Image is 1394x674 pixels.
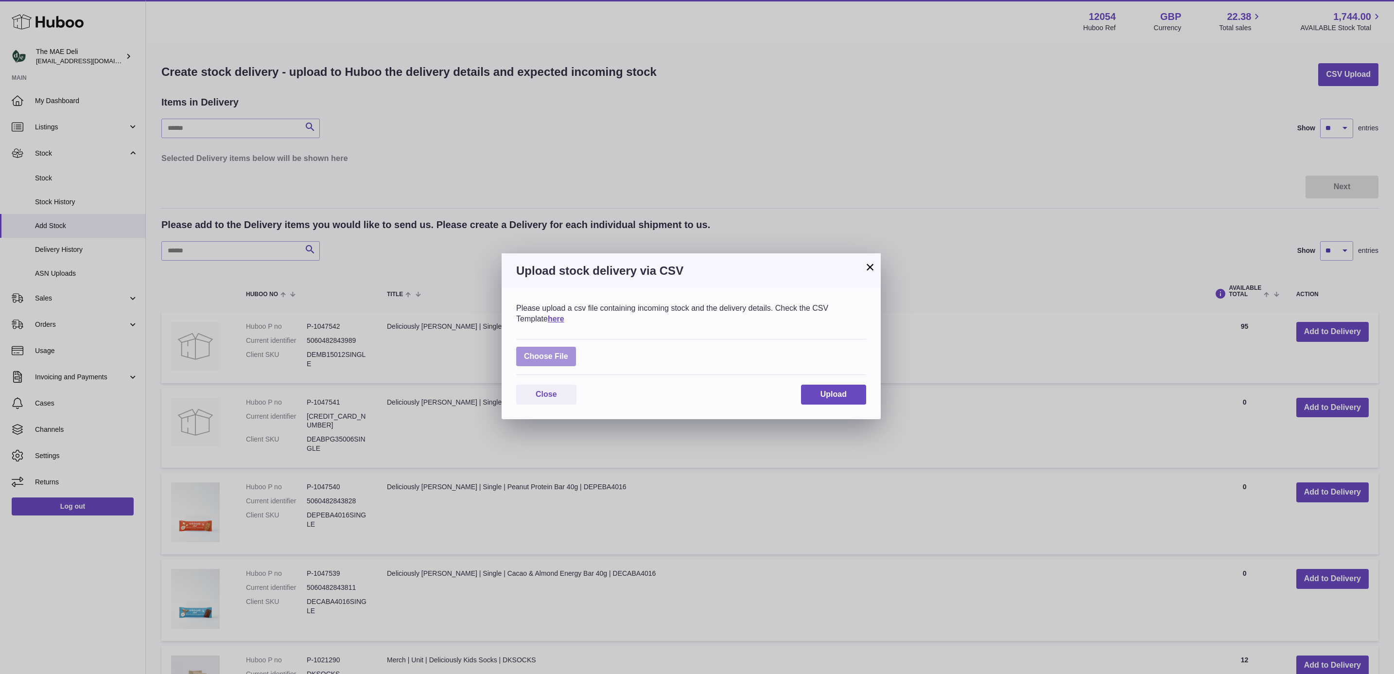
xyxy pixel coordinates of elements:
button: × [864,261,876,273]
div: Please upload a csv file containing incoming stock and the delivery details. Check the CSV Template [516,303,866,324]
button: Upload [801,385,866,405]
span: Choose File [516,347,576,367]
span: Close [536,390,557,398]
button: Close [516,385,576,405]
h3: Upload stock delivery via CSV [516,263,866,279]
span: Upload [820,390,847,398]
a: here [548,315,564,323]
